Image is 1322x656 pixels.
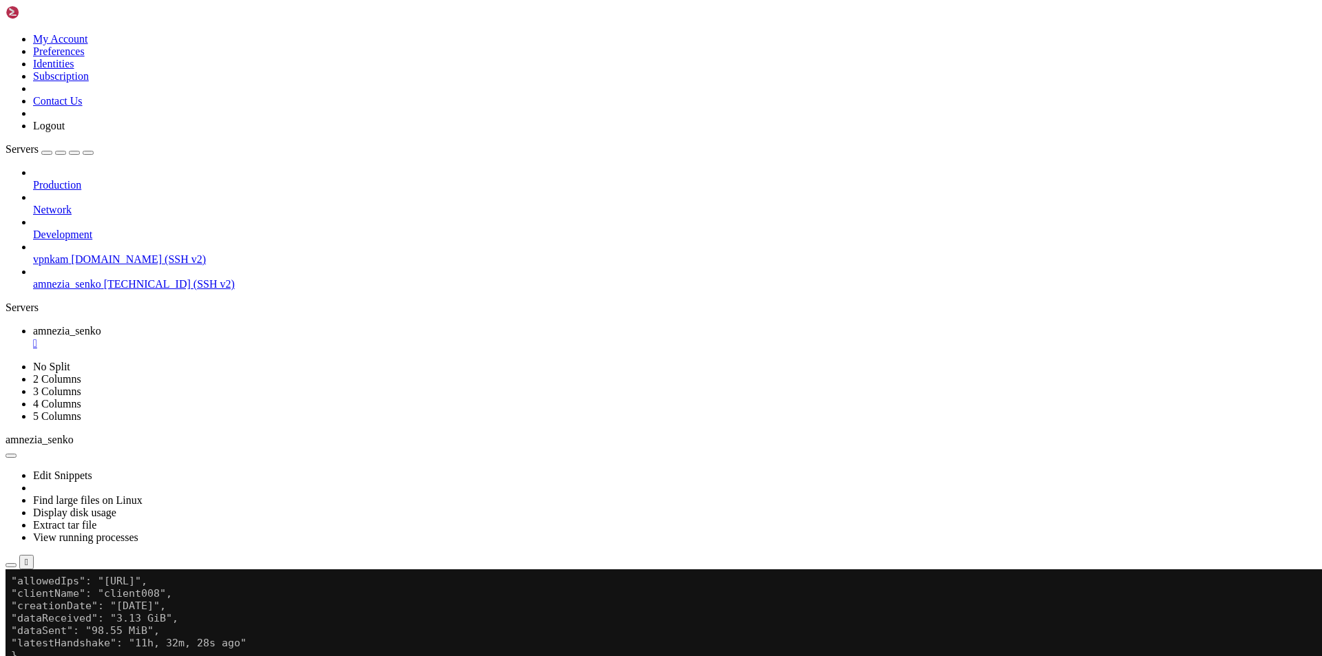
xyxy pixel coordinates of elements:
[6,67,1143,80] x-row: "latestHandshake": "11h, 32m, 28s ago"
[6,476,1143,489] x-row: "latestHandshake": "1m, 32s ago"
[25,557,28,567] div: 
[33,278,1316,290] a: amnezia_senko [TECHNICAL_ID] (SSH v2)
[33,204,1316,216] a: Network
[6,143,39,155] span: Servers
[33,58,74,70] a: Identities
[33,398,81,410] a: 4 Columns
[6,154,1143,167] x-row: "clientName": "olduser0",
[33,266,1316,290] li: amnezia_senko [TECHNICAL_ID] (SSH v2)
[6,142,1143,154] x-row: "allowedIps": "[URL]",
[6,229,1143,241] x-row: },
[6,340,1143,352] x-row: "latestHandshake": "[DATE]"
[33,204,72,215] span: Network
[33,385,81,397] a: 3 Columns
[33,33,88,45] a: My Account
[6,526,1143,538] x-row: "clientId": "4IvIcsA2TGDPI5ueQmQmFByR3cOhL0n+ckcOpPNagCY=",
[6,253,1143,266] x-row: "clientId": "EIDlkgImPiP0LsOUc6cq/sUjwx+Cv0Wyf9FE/9WFMgQ=",
[6,514,1143,526] x-row: {
[6,551,1143,563] x-row: "allowedIps": "[URL]",
[33,45,85,57] a: Preferences
[33,253,69,265] span: vpnkam
[33,95,83,107] a: Contact Us
[19,555,34,569] button: 
[6,179,1143,191] x-row: "dataReceived": "23.44 GiB",
[33,337,1316,350] a: 
[6,30,1143,43] x-row: "creationDate": "[DATE]",
[33,325,1316,350] a: amnezia_senko
[6,377,1143,390] x-row: {
[6,301,1316,314] div: Servers
[6,390,1143,402] x-row: "clientId": "WEb+P39WHL4VPEalB7QlJDZEIcS1UO4Ha1GvW/ZcORg=",
[6,80,1143,92] x-row: }
[6,167,1143,179] x-row: "creationDate": "[DATE]",
[6,538,1143,551] x-row: "userData": {
[6,365,1143,377] x-row: },
[6,303,1143,315] x-row: "creationDate": "[DATE]",
[72,253,207,265] span: [DOMAIN_NAME] (SSH v2)
[6,352,1143,365] x-row: }
[6,328,1143,340] x-row: "dataSent": "144.13 MiB",
[6,439,1143,452] x-row: "creationDate": "[DATE]",
[33,410,81,422] a: 5 Columns
[6,464,1143,476] x-row: "dataSent": "959.90 MiB",
[6,266,1143,278] x-row: "userData": {
[6,434,74,445] span: amnezia_senko
[33,179,81,191] span: Production
[33,241,1316,266] li: vpnkam [DOMAIN_NAME] (SSH v2)
[33,519,96,531] a: Extract tar file
[6,204,1143,216] x-row: "latestHandshake": "11m, 52s ago"
[6,278,1143,290] x-row: "allowedIps": "[URL]",
[33,167,1316,191] li: Production
[6,452,1143,464] x-row: "dataReceived": "28.55 GiB",
[6,43,1143,55] x-row: "dataReceived": "3.13 GiB",
[33,361,70,372] a: No Split
[6,18,1143,30] x-row: "clientName": "client008",
[6,117,1143,129] x-row: "clientId": "qC6aJJUEkEyY8sTq+ZO+DQwz+jrXNs6MX5BKHMzYqBo=",
[6,191,1143,204] x-row: "dataSent": "737.14 MiB",
[6,241,1143,253] x-row: {
[33,494,143,506] a: Find large files on Linux
[6,129,1143,142] x-row: "userData": {
[33,120,65,131] a: Logout
[33,531,138,543] a: View running processes
[6,6,85,19] img: Shellngn
[33,325,101,337] span: amnezia_senko
[33,469,92,481] a: Edit Snippets
[33,507,116,518] a: Display disk usage
[6,414,1143,427] x-row: "allowedIps": "[URL]",
[33,229,92,240] span: Development
[6,92,1143,105] x-row: },
[33,70,89,82] a: Subscription
[6,105,1143,117] x-row: {
[104,278,235,290] span: [TECHNICAL_ID] (SSH v2)
[33,278,101,290] span: amnezia_senko
[33,216,1316,241] li: Development
[6,427,1143,439] x-row: "clientName": "[MEDICAL_DATA]_ranet",
[6,290,1143,303] x-row: "clientName": "olduser1",
[33,229,1316,241] a: Development
[6,6,1143,18] x-row: "allowedIps": "[URL]",
[6,402,1143,414] x-row: "userData": {
[6,489,1143,501] x-row: }
[6,216,1143,229] x-row: }
[33,373,81,385] a: 2 Columns
[6,55,1143,67] x-row: "dataSent": "98.55 MiB",
[6,143,94,155] a: Servers
[33,191,1316,216] li: Network
[6,315,1143,328] x-row: "dataReceived": "4.29 GiB",
[33,253,1316,266] a: vpnkam [DOMAIN_NAME] (SSH v2)
[6,501,1143,514] x-row: },
[33,179,1316,191] a: Production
